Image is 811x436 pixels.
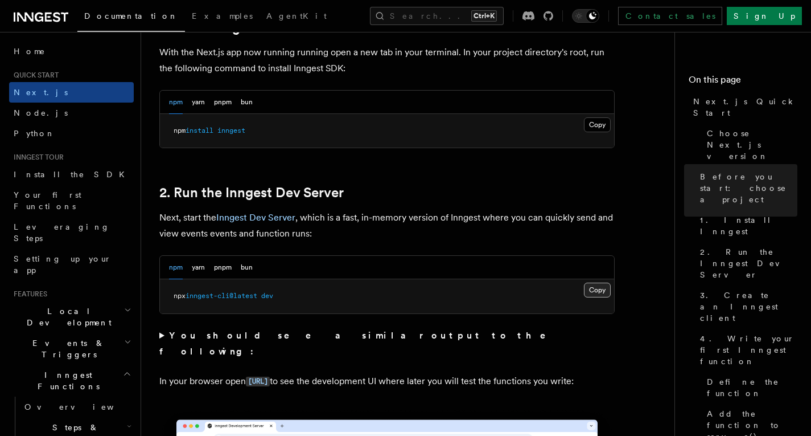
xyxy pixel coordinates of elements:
[370,7,504,25] button: Search...Ctrl+K
[192,11,253,21] span: Examples
[9,103,134,123] a: Node.js
[618,7,722,25] a: Contact sales
[707,376,797,399] span: Define the function
[9,333,134,365] button: Events & Triggers
[159,210,615,242] p: Next, start the , which is a fast, in-memory version of Inngest where you can quickly send and vi...
[217,127,245,135] span: inngest
[185,3,260,31] a: Examples
[9,217,134,248] a: Leveraging Steps
[700,333,797,367] span: 4. Write your first Inngest function
[727,7,802,25] a: Sign Up
[159,330,562,357] strong: You should see a similar output to the following:
[584,117,611,132] button: Copy
[14,46,46,57] span: Home
[700,171,797,205] span: Before you start: choose a project
[9,337,124,360] span: Events & Triggers
[9,123,134,144] a: Python
[693,96,797,119] span: Next.js Quick Start
[9,41,134,62] a: Home
[9,71,59,80] span: Quick start
[266,11,327,21] span: AgentKit
[20,397,134,417] a: Overview
[700,246,797,280] span: 2. Run the Inngest Dev Server
[9,365,134,397] button: Inngest Functions
[214,256,232,279] button: pnpm
[14,190,81,211] span: Your first Functions
[702,372,797,404] a: Define the function
[77,3,185,32] a: Documentation
[9,369,123,392] span: Inngest Functions
[24,402,142,411] span: Overview
[9,82,134,103] a: Next.js
[14,170,131,179] span: Install the SDK
[700,290,797,324] span: 3. Create an Inngest client
[689,91,797,123] a: Next.js Quick Start
[159,373,615,390] p: In your browser open to see the development UI where later you will test the functions you write:
[159,328,615,360] summary: You should see a similar output to the following:
[246,377,270,386] code: [URL]
[192,256,205,279] button: yarn
[572,9,599,23] button: Toggle dark mode
[14,108,68,117] span: Node.js
[700,214,797,237] span: 1. Install Inngest
[159,185,344,201] a: 2. Run the Inngest Dev Server
[84,11,178,21] span: Documentation
[174,127,186,135] span: npm
[186,292,257,300] span: inngest-cli@latest
[9,164,134,185] a: Install the SDK
[14,88,68,97] span: Next.js
[14,129,55,138] span: Python
[169,256,183,279] button: npm
[695,285,797,328] a: 3. Create an Inngest client
[9,301,134,333] button: Local Development
[9,185,134,217] a: Your first Functions
[695,242,797,285] a: 2. Run the Inngest Dev Server
[14,254,112,275] span: Setting up your app
[9,290,47,299] span: Features
[260,3,334,31] a: AgentKit
[689,73,797,91] h4: On this page
[192,91,205,114] button: yarn
[214,91,232,114] button: pnpm
[471,10,497,22] kbd: Ctrl+K
[241,91,253,114] button: bun
[216,212,295,223] a: Inngest Dev Server
[9,305,124,328] span: Local Development
[159,44,615,76] p: With the Next.js app now running running open a new tab in your terminal. In your project directo...
[246,376,270,386] a: [URL]
[695,210,797,242] a: 1. Install Inngest
[707,128,797,162] span: Choose Next.js version
[9,153,64,162] span: Inngest tour
[261,292,273,300] span: dev
[14,222,110,243] span: Leveraging Steps
[9,248,134,280] a: Setting up your app
[186,127,213,135] span: install
[702,123,797,166] a: Choose Next.js version
[241,256,253,279] button: bun
[584,283,611,298] button: Copy
[695,328,797,372] a: 4. Write your first Inngest function
[169,91,183,114] button: npm
[695,166,797,210] a: Before you start: choose a project
[174,292,186,300] span: npx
